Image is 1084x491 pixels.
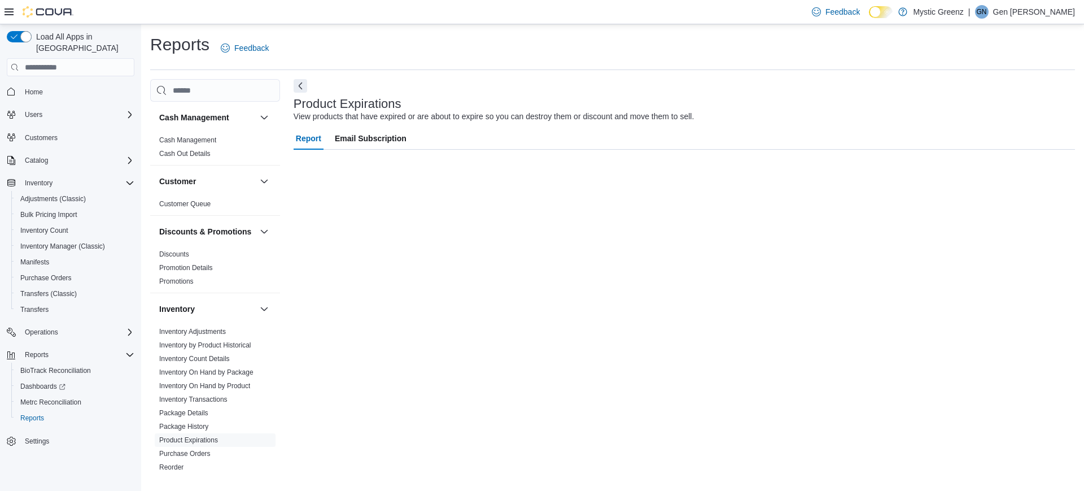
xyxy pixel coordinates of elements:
div: Gen Nadeau [975,5,989,19]
a: Dashboards [16,380,70,393]
div: Cash Management [150,133,280,165]
span: Dashboards [20,382,65,391]
button: Cash Management [257,111,271,124]
span: Inventory Transactions [159,395,228,404]
span: Promotion Details [159,263,213,272]
span: Users [25,110,42,119]
span: Purchase Orders [159,449,211,458]
h3: Cash Management [159,112,229,123]
button: Discounts & Promotions [159,226,255,237]
a: Bulk Pricing Import [16,208,82,221]
span: Settings [25,437,49,446]
span: Inventory Manager (Classic) [20,242,105,251]
a: Adjustments (Classic) [16,192,90,206]
p: | [968,5,971,19]
a: Feedback [216,37,273,59]
button: Transfers [11,302,139,318]
button: Transfers (Classic) [11,286,139,302]
span: Discounts [159,250,189,259]
span: Cash Out Details [159,149,211,158]
a: Discounts [159,250,189,258]
span: Email Subscription [335,127,406,150]
button: Customers [2,129,139,146]
span: Inventory On Hand by Product [159,381,250,390]
span: Settings [20,434,134,448]
a: Package Details [159,409,208,417]
a: Inventory Adjustments [159,328,226,336]
span: Purchase Orders [20,273,72,283]
a: Manifests [16,255,54,269]
span: Transfers (Classic) [16,287,134,301]
a: Dashboards [11,379,139,394]
h1: Reports [150,33,209,56]
span: Manifests [16,255,134,269]
div: View products that have expired or are about to expire so you can destroy them or discount and mo... [294,111,694,123]
span: Inventory [25,179,53,188]
span: Operations [20,325,134,339]
span: Manifests [20,258,49,267]
span: Inventory [20,176,134,190]
a: Inventory Count [16,224,73,237]
span: Inventory Count [20,226,68,235]
a: Reorder [159,463,183,471]
button: Cash Management [159,112,255,123]
nav: Complex example [7,79,134,479]
span: Inventory by Product Historical [159,341,251,350]
span: BioTrack Reconciliation [20,366,91,375]
span: Inventory Adjustments [159,327,226,336]
button: Inventory [257,302,271,316]
button: Reports [11,410,139,426]
h3: Inventory [159,303,195,315]
div: Discounts & Promotions [150,247,280,293]
button: Manifests [11,254,139,270]
span: Dashboards [16,380,134,393]
span: Package History [159,422,208,431]
a: Product Expirations [159,436,218,444]
h3: Product Expirations [294,97,401,111]
span: Reports [16,411,134,425]
button: Inventory [2,175,139,191]
button: Inventory Manager (Classic) [11,238,139,254]
a: Inventory Manager (Classic) [16,240,110,253]
span: Metrc Reconciliation [16,396,134,409]
span: Customers [20,131,134,145]
button: Catalog [20,154,53,167]
a: Reports [16,411,49,425]
span: Report [296,127,321,150]
a: Inventory On Hand by Product [159,382,250,390]
a: Inventory On Hand by Package [159,368,253,376]
p: Mystic Greenz [913,5,963,19]
span: Feedback [234,42,269,54]
span: Home [25,88,43,97]
button: Users [20,108,47,121]
a: Purchase Orders [159,450,211,458]
a: Package History [159,423,208,431]
span: Load All Apps in [GEOGRAPHIC_DATA] [32,31,134,54]
button: BioTrack Reconciliation [11,363,139,379]
a: Cash Management [159,136,216,144]
div: Customer [150,197,280,215]
button: Home [2,83,139,99]
span: Catalog [20,154,134,167]
span: Adjustments (Classic) [20,194,86,203]
span: Inventory Count Details [159,354,230,363]
span: Transfers [16,303,134,316]
span: Transfers (Classic) [20,289,77,298]
span: Customers [25,133,58,142]
p: Gen [PERSON_NAME] [993,5,1076,19]
span: GN [977,5,987,19]
button: Customer [257,175,271,188]
button: Bulk Pricing Import [11,207,139,223]
a: Inventory Transactions [159,396,228,403]
a: Transfers (Classic) [16,287,81,301]
span: Reports [20,414,44,423]
a: BioTrack Reconciliation [16,364,95,377]
a: Customer Queue [159,200,211,208]
a: Promotions [159,277,194,285]
button: Inventory Count [11,223,139,238]
span: Promotions [159,277,194,286]
span: Transfers [20,305,49,314]
span: Inventory Manager (Classic) [16,240,134,253]
span: Product Expirations [159,436,218,445]
span: Inventory On Hand by Package [159,368,253,377]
